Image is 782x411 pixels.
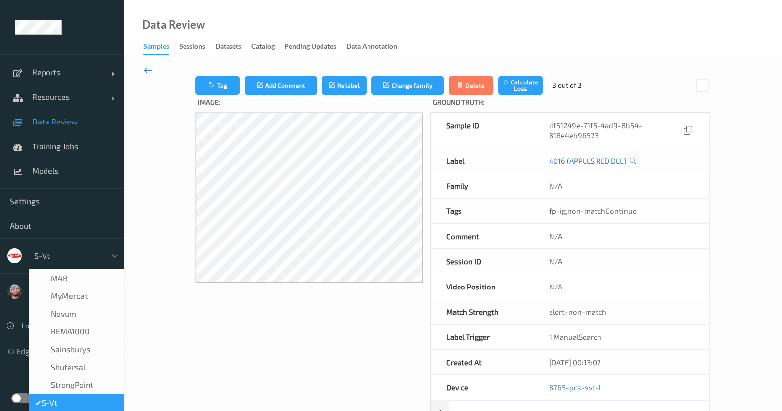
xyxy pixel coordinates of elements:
[549,206,566,215] span: fp-ig
[431,375,534,400] div: Device
[215,41,241,54] div: Datasets
[431,148,534,173] div: Label
[284,40,346,54] a: Pending Updates
[549,121,694,140] div: df51249e-71f5-4ad9-8b54-818e4eb96573
[371,76,444,95] button: Change family
[431,299,534,324] div: Match Strength
[431,274,534,299] div: Video Position
[534,274,709,299] div: N/A
[534,325,709,349] div: 1 ManualSearch
[431,224,534,248] div: Comment
[431,350,534,374] div: Created At
[449,76,493,95] button: Delete
[431,199,534,223] div: Tags
[567,206,637,215] span: non-matchContinue
[431,173,534,198] div: Family
[284,41,336,54] div: Pending Updates
[346,41,397,54] div: Data Annotation
[142,20,205,30] div: Data Review
[549,383,601,392] a: 8765-pcs-svt-l
[549,156,626,165] a: 4016 (APPLES RED DEL)
[498,76,543,95] button: Calculate Loss
[431,325,534,349] div: Label Trigger
[195,76,240,95] button: Tag
[431,249,534,274] div: Session ID
[251,41,275,54] div: Catalog
[143,41,169,55] div: Samples
[322,76,367,95] button: Relabel
[534,173,709,198] div: N/A
[431,113,534,148] div: Sample ID
[534,350,709,374] div: [DATE] 00:13:07
[195,95,423,112] label: Image:
[346,40,407,54] a: Data Annotation
[552,81,582,90] div: 3 out of 3
[179,40,215,54] a: Sessions
[534,299,709,324] div: alert-non-match
[245,76,317,95] button: Add Comment
[179,41,205,54] div: Sessions
[549,206,637,215] span: ,
[430,95,710,112] label: Ground Truth :
[534,249,709,274] div: N/A
[251,40,284,54] a: Catalog
[534,224,709,248] div: N/A
[215,40,251,54] a: Datasets
[143,40,179,55] a: Samples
